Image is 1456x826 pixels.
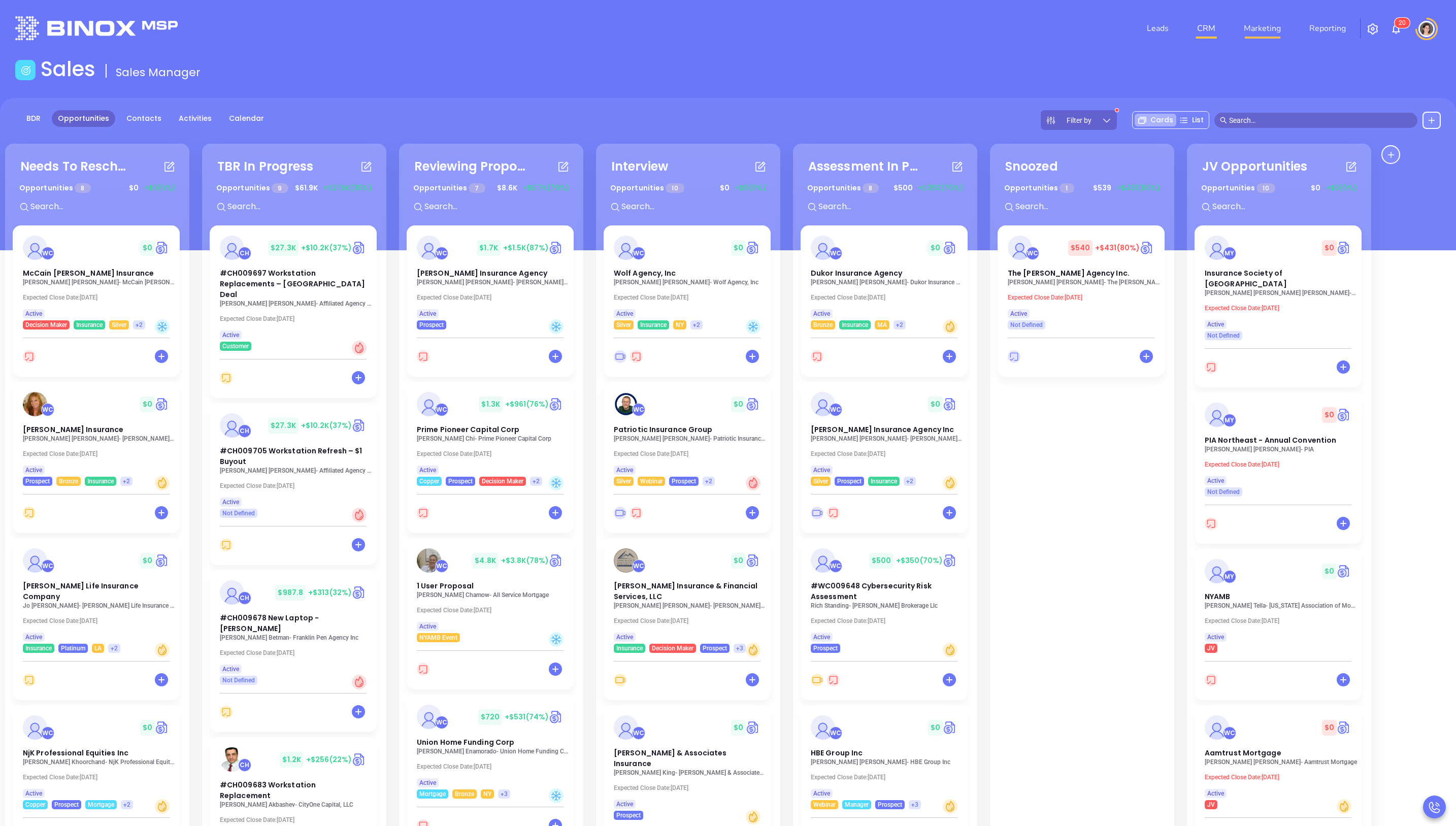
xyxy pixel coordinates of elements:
[693,319,700,331] span: +2
[448,476,473,487] span: Prospect
[220,300,372,307] p: Thomas Duggan - Affiliated Agency Inc
[220,467,372,474] p: Thomas Duggan - Affiliated Agency Inc
[943,553,957,568] img: Quote
[731,553,746,569] span: $ 0
[216,179,288,197] p: Opportunities
[1116,183,1160,193] span: +$431 (80%)
[871,476,897,487] span: Insurance
[1390,23,1402,35] img: iconNotification
[640,319,667,331] span: Insurance
[891,180,915,196] span: $ 500
[19,179,91,197] p: Opportunities
[1205,236,1229,260] img: Insurance Society of Philadelphia
[877,319,887,331] span: MA
[1256,183,1275,193] span: 10
[549,319,564,334] div: Cold
[811,268,902,278] span: Dukor Insurance Agency
[1367,23,1379,35] img: iconSetting
[1205,305,1357,312] p: Expected Close Date: [DATE]
[811,279,963,286] p: Abraham Sillah - Dukor Insurance Agency
[210,225,377,351] a: profileCarla Humber$27.3K+$10.2K(37%)Circle dollar#CH009697 Workstation Replacements – [GEOGRAPHI...
[614,424,713,435] span: Patriotic Insurance Group
[1140,240,1154,255] a: Quote
[155,476,170,490] div: Warm
[126,180,141,196] span: $ 0
[1090,180,1114,196] span: $ 539
[614,236,638,260] img: Wolf Agency, Inc
[522,183,569,193] span: +$6.7K (79%)
[1008,294,1160,301] p: Expected Close Date: [DATE]
[59,476,78,487] span: Bronze
[419,465,436,476] span: Active
[813,319,833,331] span: Bronze
[13,538,180,653] a: profileWalter Contreras$0Circle dollar[PERSON_NAME] Life Insurance CompanyJo [PERSON_NAME]- [PERS...
[604,225,773,382] div: profileWalter Contreras$0Circle dollarWolf Agency, Inc[PERSON_NAME] [PERSON_NAME]- Wolf Agency, I...
[666,183,684,193] span: 10
[1337,240,1351,255] a: Quote
[620,200,773,213] input: Search...
[477,240,501,256] span: $ 1.7K
[417,581,474,591] span: 1 User Proposal
[632,403,645,416] div: Walter Contreras
[746,553,760,568] img: Quote
[717,180,732,196] span: $ 0
[811,435,963,442] p: Steve Straub - Straub Insurance Agency Inc
[943,240,957,255] img: Quote
[604,225,771,329] a: profileWalter Contreras$0Circle dollarWolf Agency, Inc[PERSON_NAME] [PERSON_NAME]- Wolf Agency, I...
[75,183,90,193] span: 8
[417,450,569,457] p: Expected Close Date: [DATE]
[417,279,569,286] p: Fran Wolfson - Wolfson-Keegan Insurance Agency
[268,240,299,256] span: $ 27.3K
[829,559,842,573] div: Walter Contreras
[1205,559,1229,583] img: NYAMB
[52,110,115,127] a: Opportunities
[1202,157,1308,176] div: JV Opportunities
[1195,392,1364,549] div: profileMegan Youmans$0Circle dollarPIA Northeast - Annual Convention[PERSON_NAME] [PERSON_NAME]- ...
[1223,414,1236,427] div: Megan Youmans
[23,236,47,260] img: McCain Atkinson Insurance
[1014,200,1167,213] input: Search...
[25,319,67,331] span: Decision Maker
[604,538,773,705] div: profileWalter Contreras$0Circle dollar[PERSON_NAME] Insurance & Financial Services, LLC[PERSON_NA...
[616,465,633,476] span: Active
[123,476,130,487] span: +2
[140,553,155,569] span: $ 0
[813,476,828,487] span: Silver
[1207,486,1240,498] span: Not Defined
[435,403,448,416] div: Walter Contreras
[144,183,175,193] span: +$0 (0%)
[811,392,835,416] img: Straub Insurance Agency Inc
[494,180,520,196] span: $ 8.6K
[222,508,255,519] span: Not Defined
[23,450,175,457] p: Expected Close Date: [DATE]
[41,403,54,416] div: Walter Contreras
[801,382,968,486] a: profileWalter Contreras$0Circle dollar[PERSON_NAME] Insurance Agency Inc[PERSON_NAME] [PERSON_NAM...
[817,200,970,213] input: Search...
[614,581,758,602] span: L M Insurance & Financial Services, LLC
[407,225,576,382] div: profileWalter Contreras$1.7K+$1.5K(87%)Circle dollar[PERSON_NAME] Insurance Agency[PERSON_NAME] [...
[155,397,170,412] a: Quote
[419,308,436,319] span: Active
[301,420,352,431] span: +$10.2K (37%)
[155,240,170,255] img: Quote
[614,392,638,416] img: Patriotic Insurance Group
[604,538,771,653] a: profileWalter Contreras$0Circle dollar[PERSON_NAME] Insurance & Financial Services, LLC[PERSON_NA...
[323,183,372,193] span: +$21.9K (35%)
[896,319,903,331] span: +2
[611,157,668,176] div: Interview
[435,559,448,573] div: Walter Contreras
[417,236,441,260] img: Wolfson Keegan Insurance Agency
[1195,549,1362,653] a: profileMegan Youmans$0Circle dollarNYAMB[PERSON_NAME] Tella- [US_STATE] Association of Mortgage B...
[801,225,970,382] div: profileWalter Contreras$0Circle dollarDukor Insurance Agency[PERSON_NAME] [PERSON_NAME]- Dukor In...
[943,397,957,412] a: Quote
[352,418,367,433] a: Quote
[210,570,379,737] div: profileCarla Humber$987.8+$313(32%)Circle dollar#CH009678 New Laptop - [PERSON_NAME][PERSON_NAME]...
[13,538,182,705] div: profileWalter Contreras$0Circle dollar[PERSON_NAME] Life Insurance CompanyJo [PERSON_NAME]- [PERS...
[928,240,943,256] span: $ 0
[13,225,182,382] div: profileWalter Contreras$0Circle dollarMcCain [PERSON_NAME] Insurance[PERSON_NAME] [PERSON_NAME]- ...
[604,151,773,225] div: InterviewOpportunities 10$0+$0(0%)
[614,450,766,457] p: Expected Close Date: [DATE]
